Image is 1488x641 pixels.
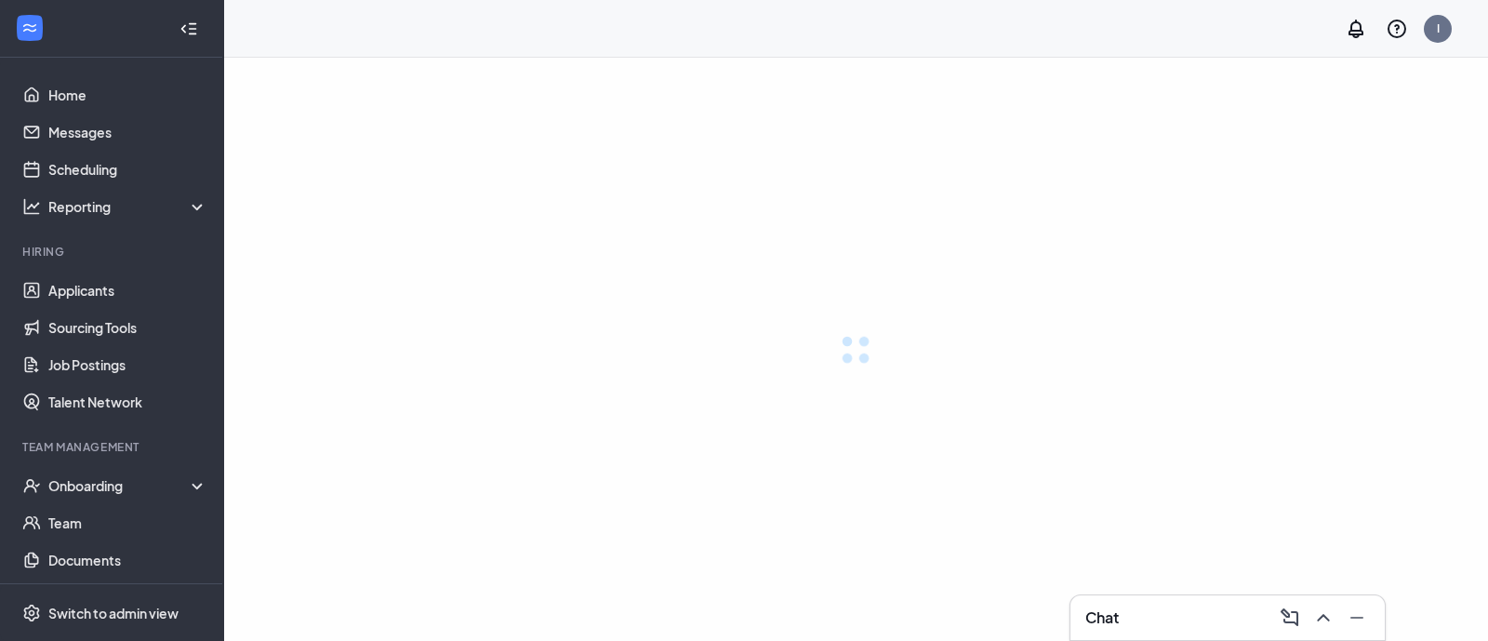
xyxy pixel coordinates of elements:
[22,244,204,260] div: Hiring
[48,579,207,616] a: Surveys
[48,272,207,309] a: Applicants
[22,604,41,622] svg: Settings
[48,476,208,495] div: Onboarding
[22,476,41,495] svg: UserCheck
[1345,18,1367,40] svg: Notifications
[48,76,207,114] a: Home
[22,197,41,216] svg: Analysis
[48,151,207,188] a: Scheduling
[48,541,207,579] a: Documents
[48,197,208,216] div: Reporting
[1307,603,1336,633] button: ChevronUp
[48,309,207,346] a: Sourcing Tools
[48,604,179,622] div: Switch to admin view
[1312,607,1335,629] svg: ChevronUp
[1340,603,1370,633] button: Minimize
[179,20,198,38] svg: Collapse
[1273,603,1303,633] button: ComposeMessage
[1386,18,1408,40] svg: QuestionInfo
[1346,607,1368,629] svg: Minimize
[1437,20,1440,36] div: I
[1085,608,1119,628] h3: Chat
[48,346,207,383] a: Job Postings
[1279,607,1301,629] svg: ComposeMessage
[48,114,207,151] a: Messages
[20,19,39,37] svg: WorkstreamLogo
[48,383,207,421] a: Talent Network
[48,504,207,541] a: Team
[22,439,204,455] div: Team Management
